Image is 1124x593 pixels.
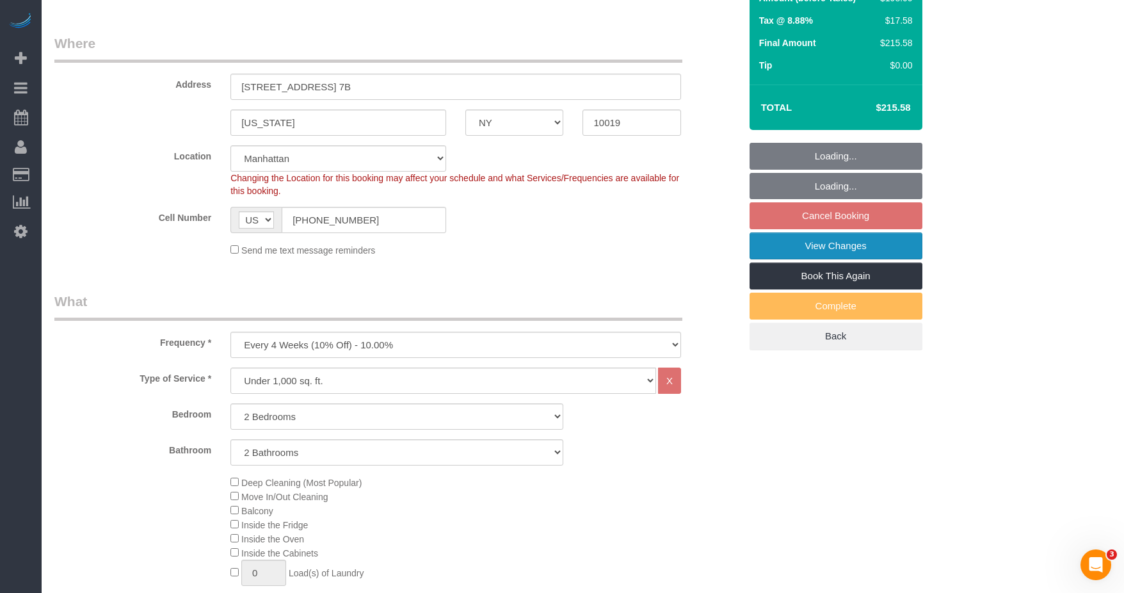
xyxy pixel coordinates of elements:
[875,59,912,72] div: $0.00
[45,332,221,349] label: Frequency *
[289,568,364,578] span: Load(s) of Laundry
[282,207,446,233] input: Cell Number
[241,506,273,516] span: Balcony
[759,59,773,72] label: Tip
[8,13,33,31] img: Automaid Logo
[241,534,304,544] span: Inside the Oven
[45,207,221,224] label: Cell Number
[750,323,922,350] a: Back
[45,403,221,421] label: Bedroom
[750,232,922,259] a: View Changes
[241,478,362,488] span: Deep Cleaning (Most Popular)
[750,263,922,289] a: Book This Again
[230,173,679,196] span: Changing the Location for this booking may affect your schedule and what Services/Frequencies are...
[45,74,221,91] label: Address
[230,110,446,136] input: City
[761,102,792,113] strong: Total
[241,492,328,502] span: Move In/Out Cleaning
[241,548,318,558] span: Inside the Cabinets
[582,110,680,136] input: Zip Code
[875,37,912,49] div: $215.58
[45,368,221,385] label: Type of Service *
[875,14,912,27] div: $17.58
[759,14,813,27] label: Tax @ 8.88%
[1080,549,1111,580] iframe: Intercom live chat
[837,102,910,113] h4: $215.58
[54,292,682,321] legend: What
[45,145,221,163] label: Location
[1107,549,1117,560] span: 3
[54,34,682,63] legend: Where
[241,245,375,256] span: Send me text message reminders
[45,439,221,457] label: Bathroom
[759,37,816,49] label: Final Amount
[241,520,308,530] span: Inside the Fridge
